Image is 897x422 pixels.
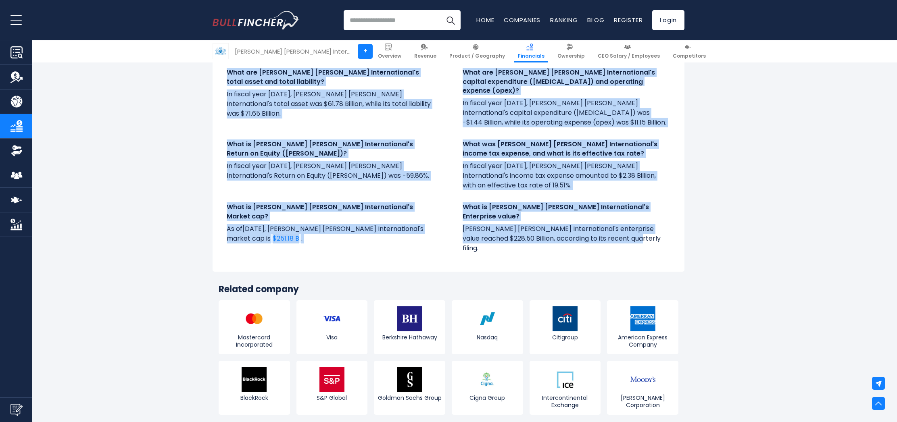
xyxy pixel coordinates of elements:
[376,394,443,401] span: Goldman Sachs Group
[219,300,290,354] a: Mastercard Incorporated
[475,367,500,392] img: CI logo
[298,334,366,341] span: Visa
[358,44,373,59] a: +
[10,145,23,157] img: Ownership
[242,224,265,233] span: [DATE]
[213,11,300,29] img: Bullfincher logo
[227,89,434,118] p: In fiscal year [DATE], [PERSON_NAME] [PERSON_NAME] International's total asset was $61.78 Billion...
[273,234,299,243] span: $251.18 B
[652,10,684,30] a: Login
[227,68,434,86] h4: What are [PERSON_NAME] [PERSON_NAME] International's total asset and total liability?
[221,394,288,401] span: BlackRock
[514,40,548,62] a: Financials
[446,40,509,62] a: Product / Geography
[475,306,500,331] img: NDAQ logo
[374,361,445,415] a: Goldman Sachs Group
[530,300,601,354] a: Citigroup
[319,306,344,331] img: V logo
[554,40,588,62] a: Ownership
[221,334,288,348] span: Mastercard Incorporated
[463,140,670,158] h4: What was [PERSON_NAME] [PERSON_NAME] International's income tax expense, and what is its effectiv...
[463,203,670,221] h4: What is [PERSON_NAME] [PERSON_NAME] International's Enterprise value?
[553,306,578,331] img: C logo
[553,367,578,392] img: ICE logo
[454,334,521,341] span: Nasdaq
[397,367,422,392] img: GS logo
[235,47,352,56] div: [PERSON_NAME] [PERSON_NAME] International
[463,161,670,190] p: In fiscal year [DATE], [PERSON_NAME] [PERSON_NAME] International's income tax expense amounted to...
[242,306,267,331] img: MA logo
[463,224,670,253] p: [PERSON_NAME] [PERSON_NAME] International's enterprise value reached $228.50 Billion, according t...
[374,40,405,62] a: Overview
[504,16,540,24] a: Companies
[397,306,422,331] img: BRK-B logo
[673,53,706,59] span: Competitors
[609,394,676,409] span: [PERSON_NAME] Corporation
[532,334,599,341] span: Citigroup
[607,361,678,415] a: [PERSON_NAME] Corporation
[630,367,655,392] img: MCO logo
[607,300,678,354] a: American Express Company
[242,367,267,392] img: BLK logo
[227,161,434,181] p: In fiscal year [DATE], [PERSON_NAME] [PERSON_NAME] International's Return on Equity ([PERSON_NAME...
[454,394,521,401] span: Cigna Group
[298,394,366,401] span: S&P Global
[532,394,599,409] span: Intercontinental Exchange
[614,16,643,24] a: Register
[440,10,461,30] button: Search
[557,53,585,59] span: Ownership
[594,40,663,62] a: CEO Salary / Employees
[374,300,445,354] a: Berkshire Hathaway
[550,16,578,24] a: Ranking
[227,203,434,221] h4: What is [PERSON_NAME] [PERSON_NAME] International's Market cap?
[227,140,434,158] h4: What is [PERSON_NAME] [PERSON_NAME] International's Return on Equity ([PERSON_NAME])?
[518,53,544,59] span: Financials
[587,16,604,24] a: Blog
[630,306,655,331] img: AXP logo
[449,53,505,59] span: Product / Geography
[669,40,709,62] a: Competitors
[609,334,676,348] span: American Express Company
[530,361,601,415] a: Intercontinental Exchange
[411,40,440,62] a: Revenue
[213,44,228,59] img: PM logo
[378,53,401,59] span: Overview
[319,367,344,392] img: SPGI logo
[476,16,494,24] a: Home
[414,53,436,59] span: Revenue
[213,11,299,29] a: Go to homepage
[463,68,670,95] h4: What are [PERSON_NAME] [PERSON_NAME] International's capital expenditure ([MEDICAL_DATA]) and ope...
[296,361,368,415] a: S&P Global
[452,300,523,354] a: Nasdaq
[296,300,368,354] a: Visa
[219,284,678,295] h3: Related company
[463,98,670,127] p: In fiscal year [DATE], [PERSON_NAME] [PERSON_NAME] International's capital expenditure ([MEDICAL_...
[376,334,443,341] span: Berkshire Hathaway
[271,234,301,243] a: $251.18 B
[452,361,523,415] a: Cigna Group
[219,361,290,415] a: BlackRock
[598,53,660,59] span: CEO Salary / Employees
[227,224,434,243] p: As of , [PERSON_NAME] [PERSON_NAME] International's market cap is .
